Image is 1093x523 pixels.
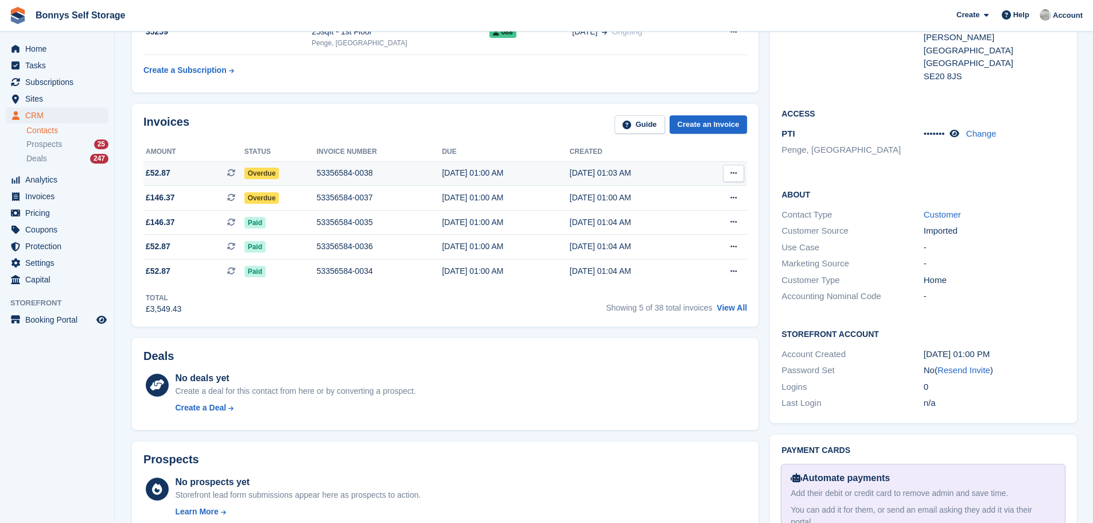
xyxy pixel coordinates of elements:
div: n/a [924,397,1065,410]
div: No prospects yet [175,475,421,489]
div: Marketing Source [781,257,923,270]
span: Booking Portal [25,312,94,328]
div: Address [781,18,923,83]
th: Created [570,143,697,161]
div: [DATE] 01:00 AM [442,216,569,228]
div: Use Case [781,241,923,254]
div: [DATE] 01:00 AM [442,265,569,277]
div: No deals yet [175,371,415,385]
div: [DATE] 01:00 PM [924,348,1065,361]
div: 35259 [143,26,312,38]
span: Pricing [25,205,94,221]
a: Deals 247 [26,153,108,165]
span: Coupons [25,222,94,238]
h2: Payment cards [781,446,1065,455]
th: Status [244,143,317,161]
div: 53356584-0037 [317,192,442,204]
a: Create an Invoice [670,115,748,134]
a: Create a Subscription [143,60,234,81]
h2: Prospects [143,453,199,466]
div: 25 [94,140,108,149]
h2: Invoices [143,115,189,134]
div: 25sqft - 1st Floor [312,26,489,38]
span: Protection [25,238,94,254]
span: Overdue [244,192,279,204]
span: Paid [244,217,266,228]
div: Customer Source [781,224,923,238]
span: £146.37 [146,192,175,204]
span: £52.87 [146,241,170,253]
div: [DATE] 01:00 AM [570,192,697,204]
div: [DATE] 01:03 AM [570,167,697,179]
span: ••••••• [924,129,945,138]
span: Deals [26,153,47,164]
a: menu [6,41,108,57]
span: £52.87 [146,265,170,277]
div: 53356584-0036 [317,241,442,253]
div: - [924,241,1065,254]
div: [DATE] 01:00 AM [442,192,569,204]
a: Guide [614,115,665,134]
span: Ongoing [612,27,642,36]
span: Home [25,41,94,57]
a: Learn More [175,506,421,518]
span: Paid [244,241,266,253]
li: Penge, [GEOGRAPHIC_DATA] [781,144,923,157]
div: [GEOGRAPHIC_DATA] [924,44,1065,57]
span: Analytics [25,172,94,188]
div: Customer Type [781,274,923,287]
span: Invoices [25,188,94,204]
div: [DATE] 01:04 AM [570,265,697,277]
a: Contacts [26,125,108,136]
span: Create [956,9,979,21]
span: Storefront [10,297,114,309]
div: [DATE] 01:04 AM [570,241,697,253]
h2: Storefront Account [781,328,1065,339]
div: Contact Type [781,208,923,222]
span: Paid [244,266,266,277]
div: Penge, [GEOGRAPHIC_DATA] [312,38,489,48]
span: Help [1013,9,1029,21]
span: PTI [781,129,795,138]
a: menu [6,188,108,204]
div: Create a Subscription [143,64,227,76]
div: No [924,364,1065,377]
div: Learn More [175,506,218,518]
span: 088 [489,26,516,38]
a: menu [6,222,108,238]
div: Add their debit or credit card to remove admin and save time. [791,487,1056,499]
div: [DATE] 01:04 AM [570,216,697,228]
div: Automate payments [791,471,1056,485]
a: menu [6,205,108,221]
span: Capital [25,272,94,288]
a: Preview store [95,313,108,327]
span: Sites [25,91,94,107]
a: Create a Deal [175,402,415,414]
th: Amount [143,143,244,161]
div: Create a Deal [175,402,226,414]
th: Due [442,143,569,161]
span: [DATE] [572,26,597,38]
a: Bonnys Self Storage [31,6,130,25]
a: menu [6,74,108,90]
div: [DATE] 01:00 AM [442,241,569,253]
span: ( ) [935,365,993,375]
span: CRM [25,107,94,123]
img: stora-icon-8386f47178a22dfd0bd8f6a31ec36ba5ce8667c1dd55bd0f319d3a0aa187defe.svg [9,7,26,24]
span: £52.87 [146,167,170,179]
div: Accounting Nominal Code [781,290,923,303]
div: Imported [924,224,1065,238]
div: [PERSON_NAME] [924,31,1065,44]
th: Invoice number [317,143,442,161]
span: Showing 5 of 38 total invoices [606,303,712,312]
div: - [924,257,1065,270]
div: Password Set [781,364,923,377]
div: Home [924,274,1065,287]
img: James Bonny [1040,9,1051,21]
div: Account Created [781,348,923,361]
span: Overdue [244,168,279,179]
span: Tasks [25,57,94,73]
div: - [924,290,1065,303]
span: Prospects [26,139,62,150]
span: Account [1053,10,1083,21]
